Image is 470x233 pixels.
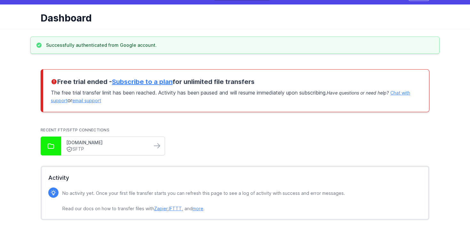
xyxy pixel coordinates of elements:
p: No activity yet. Once your first file transfer starts you can refresh this page to see a log of a... [62,189,345,212]
h2: Activity [48,173,422,182]
a: email support [72,98,101,103]
a: more [192,206,203,211]
h2: Recent FTP/SFTP Connections [41,128,429,133]
h1: Dashboard [41,12,424,24]
a: SFTP [66,146,147,153]
p: The free trial transfer limit has been reached. Activity has been paused and will resume immediat... [51,86,421,104]
span: Have questions or need help? [327,90,389,96]
a: Subscribe to a plan [112,78,173,86]
h3: Free trial ended - for unlimited file transfers [51,77,421,86]
a: IFTTT [169,206,182,211]
a: [DOMAIN_NAME] [66,139,147,146]
h3: Successfully authenticated from Google account. [46,42,157,48]
a: Zapier [154,206,168,211]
